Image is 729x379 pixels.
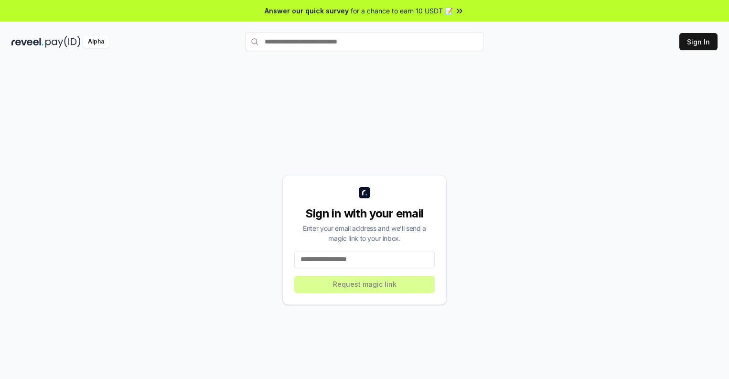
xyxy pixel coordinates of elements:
[359,187,370,198] img: logo_small
[679,33,718,50] button: Sign In
[83,36,109,48] div: Alpha
[45,36,81,48] img: pay_id
[294,206,435,221] div: Sign in with your email
[11,36,43,48] img: reveel_dark
[351,6,453,16] span: for a chance to earn 10 USDT 📝
[294,223,435,243] div: Enter your email address and we’ll send a magic link to your inbox.
[265,6,349,16] span: Answer our quick survey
